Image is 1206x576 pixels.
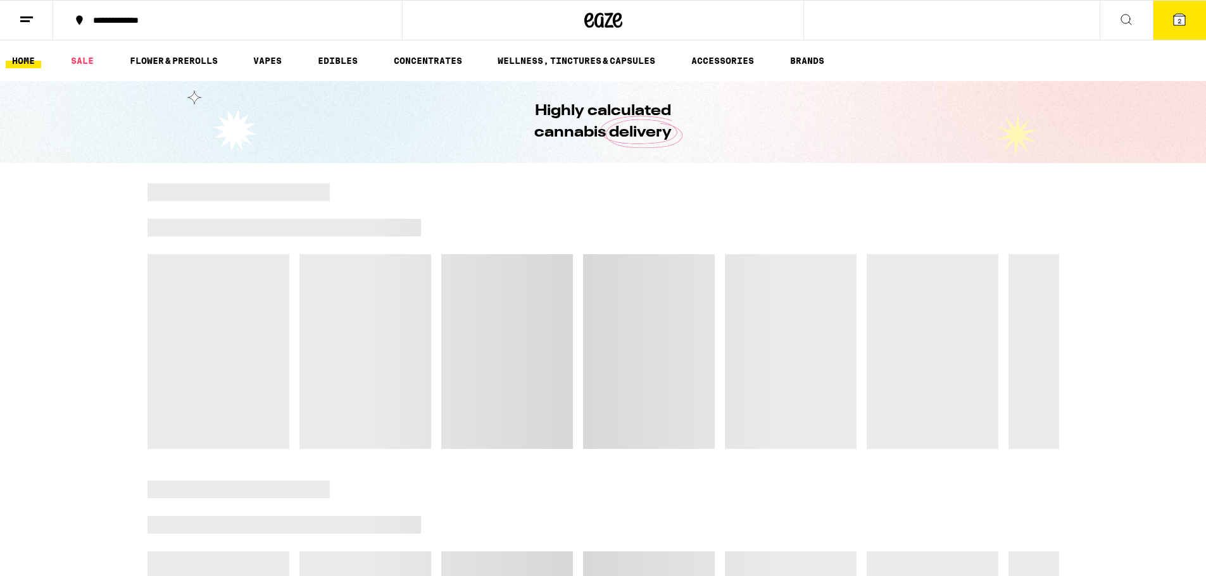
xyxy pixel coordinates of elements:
[1178,17,1181,25] span: 2
[65,53,100,68] a: SALE
[1153,1,1206,40] button: 2
[387,53,468,68] a: CONCENTRATES
[784,53,831,68] a: BRANDS
[491,53,662,68] a: WELLNESS, TINCTURES & CAPSULES
[6,53,41,68] a: HOME
[123,53,224,68] a: FLOWER & PREROLLS
[685,53,760,68] a: ACCESSORIES
[311,53,364,68] a: EDIBLES
[247,53,288,68] a: VAPES
[499,101,708,144] h1: Highly calculated cannabis delivery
